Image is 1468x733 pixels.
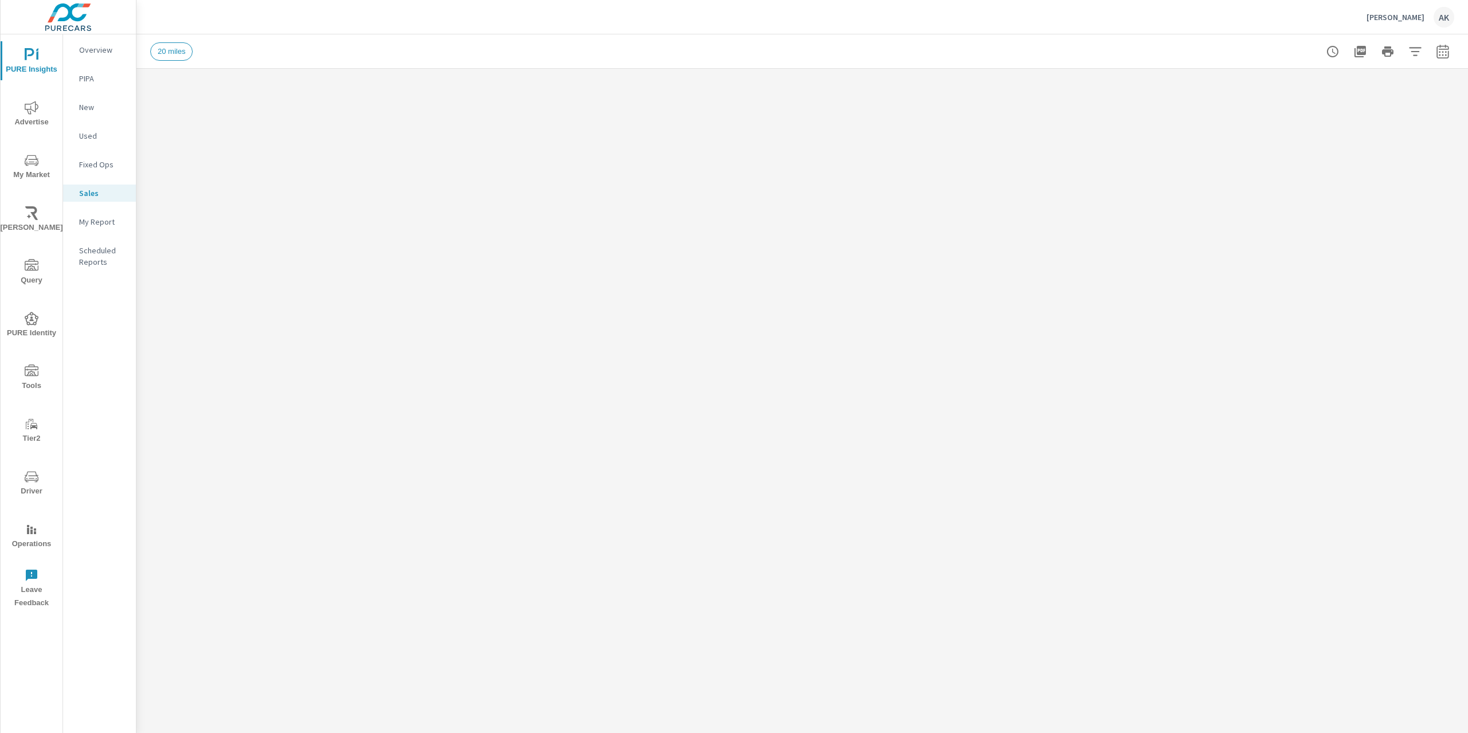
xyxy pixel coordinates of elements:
[63,70,136,87] div: PIPA
[1349,40,1372,63] button: "Export Report to PDF"
[63,242,136,271] div: Scheduled Reports
[79,44,127,56] p: Overview
[63,127,136,144] div: Used
[4,101,59,129] span: Advertise
[4,523,59,551] span: Operations
[79,159,127,170] p: Fixed Ops
[63,185,136,202] div: Sales
[79,216,127,228] p: My Report
[4,417,59,445] span: Tier2
[1376,40,1399,63] button: Print Report
[4,569,59,610] span: Leave Feedback
[79,245,127,268] p: Scheduled Reports
[4,154,59,182] span: My Market
[4,470,59,498] span: Driver
[79,73,127,84] p: PIPA
[63,99,136,116] div: New
[79,101,127,113] p: New
[1,34,63,614] div: nav menu
[63,213,136,230] div: My Report
[1367,12,1424,22] p: [PERSON_NAME]
[79,187,127,199] p: Sales
[4,364,59,393] span: Tools
[1434,7,1454,28] div: AK
[4,48,59,76] span: PURE Insights
[1404,40,1427,63] button: Apply Filters
[1431,40,1454,63] button: Select Date Range
[79,130,127,142] p: Used
[63,41,136,58] div: Overview
[4,312,59,340] span: PURE Identity
[4,259,59,287] span: Query
[151,47,192,56] span: 20 miles
[4,206,59,234] span: [PERSON_NAME]
[63,156,136,173] div: Fixed Ops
